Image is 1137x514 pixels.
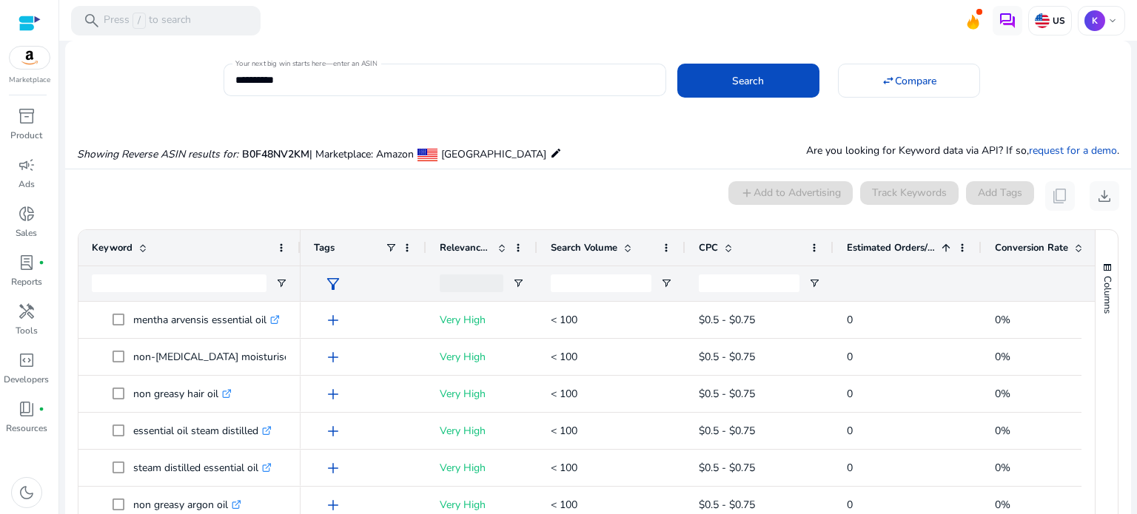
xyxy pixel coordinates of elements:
span: fiber_manual_record [38,260,44,266]
span: fiber_manual_record [38,406,44,412]
span: Conversion Rate [995,241,1068,254]
span: $0.5 - $0.75 [699,313,755,327]
span: < 100 [551,461,577,475]
p: Ads [19,177,35,191]
span: Keyword [92,241,133,254]
p: Very High [440,379,524,409]
p: Very High [440,453,524,483]
p: K [1084,10,1105,31]
a: request for a demo [1029,143,1117,158]
input: CPC Filter Input [699,274,799,292]
span: donut_small [18,205,36,223]
span: 0% [995,350,1010,364]
span: add [324,422,342,440]
span: $0.5 - $0.75 [699,498,755,512]
span: | Marketplace: Amazon [309,147,414,161]
button: Open Filter Menu [660,277,672,289]
span: 0% [995,387,1010,401]
span: $0.5 - $0.75 [699,387,755,401]
span: add [324,459,342,477]
span: code_blocks [18,351,36,369]
span: campaign [18,156,36,174]
span: 0% [995,461,1010,475]
img: amazon.svg [10,47,50,69]
button: download [1090,181,1119,211]
span: < 100 [551,387,577,401]
p: Very High [440,305,524,335]
p: Reports [11,275,42,288]
p: Very High [440,416,524,446]
span: Estimated Orders/Month [847,241,936,254]
span: < 100 [551,313,577,327]
mat-icon: edit [550,144,562,162]
span: lab_profile [18,254,36,271]
p: Press to search [104,13,191,29]
p: Marketplace [9,75,50,86]
p: non-[MEDICAL_DATA] moisturiser [133,342,306,372]
span: 0 [847,350,853,364]
span: 0 [847,461,853,475]
span: 0 [847,313,853,327]
span: filter_alt [324,275,342,293]
input: Keyword Filter Input [92,274,266,292]
span: 0% [995,498,1010,512]
span: $0.5 - $0.75 [699,350,755,364]
span: 0 [847,387,853,401]
p: Tools [16,324,38,337]
button: Search [677,64,819,98]
span: B0F48NV2KM [242,147,309,161]
span: $0.5 - $0.75 [699,424,755,438]
span: search [83,12,101,30]
span: 0 [847,498,853,512]
span: Columns [1101,276,1114,314]
span: keyboard_arrow_down [1107,15,1118,27]
p: US [1050,15,1065,27]
p: Sales [16,226,37,240]
span: handyman [18,302,36,320]
mat-icon: swap_horiz [882,74,895,87]
span: add [324,348,342,366]
span: < 100 [551,498,577,512]
span: add [324,496,342,514]
span: $0.5 - $0.75 [699,461,755,475]
img: us.svg [1035,13,1050,28]
span: 0% [995,424,1010,438]
p: Very High [440,342,524,372]
span: < 100 [551,350,577,364]
span: download [1096,187,1113,205]
span: 0 [847,424,853,438]
input: Search Volume Filter Input [551,274,651,292]
i: Showing Reverse ASIN results for: [77,147,238,161]
span: Compare [895,73,936,89]
p: non greasy hair oil [133,379,232,409]
span: Search [732,73,764,89]
span: CPC [699,241,718,254]
p: Developers [4,373,49,386]
button: Open Filter Menu [808,277,820,289]
span: book_4 [18,400,36,418]
p: Are you looking for Keyword data via API? If so, . [806,143,1119,158]
span: / [133,13,146,29]
span: < 100 [551,424,577,438]
button: Open Filter Menu [275,277,287,289]
p: Product [10,129,42,142]
span: add [324,385,342,403]
mat-label: Your next big win starts here—enter an ASIN [235,58,377,69]
span: add [324,311,342,329]
span: [GEOGRAPHIC_DATA] [441,147,546,161]
span: Tags [314,241,335,254]
span: dark_mode [18,484,36,501]
span: 0% [995,313,1010,327]
button: Compare [838,64,980,98]
p: essential oil steam distilled [133,416,272,446]
span: inventory_2 [18,107,36,125]
span: Search Volume [551,241,617,254]
p: Resources [6,422,47,435]
button: Open Filter Menu [512,277,524,289]
p: steam distilled essential oil [133,453,272,483]
span: Relevance Score [440,241,492,254]
p: mentha arvensis essential oil [133,305,280,335]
